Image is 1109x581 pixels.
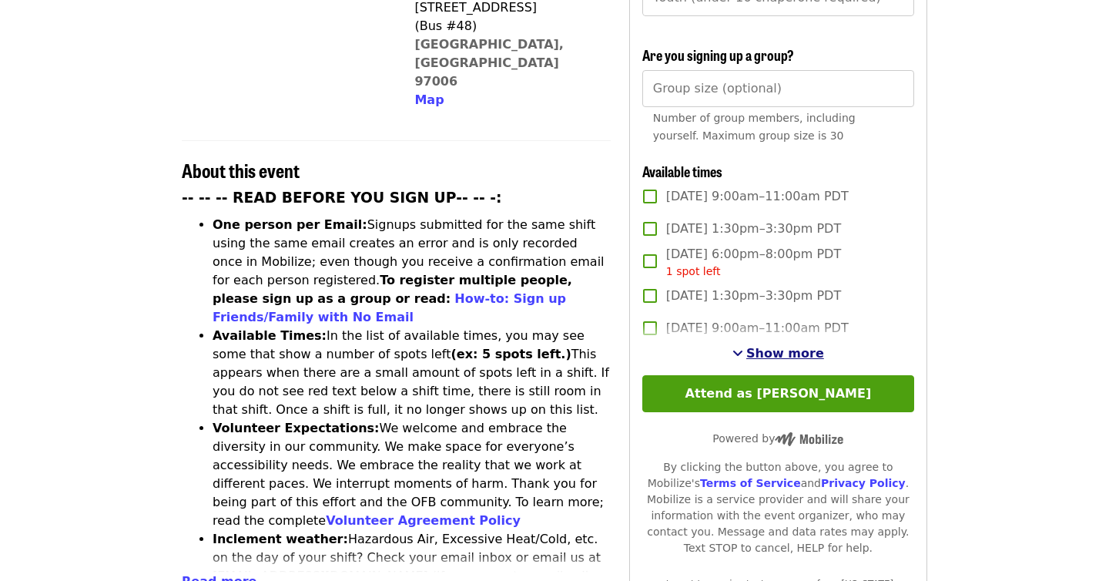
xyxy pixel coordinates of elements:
a: Terms of Service [700,477,801,489]
div: By clicking the button above, you agree to Mobilize's and . Mobilize is a service provider and wi... [642,459,914,556]
a: Privacy Policy [821,477,906,489]
strong: Volunteer Expectations: [213,421,380,435]
span: Available times [642,161,722,181]
span: Map [414,92,444,107]
span: Show more [746,346,824,361]
span: [DATE] 9:00am–11:00am PDT [666,187,849,206]
span: [DATE] 1:30pm–3:30pm PDT [666,220,841,238]
span: [DATE] 6:00pm–8:00pm PDT [666,245,841,280]
span: 1 spot left [666,265,721,277]
img: Powered by Mobilize [775,432,843,446]
li: Signups submitted for the same shift using the same email creates an error and is only recorded o... [213,216,611,327]
strong: One person per Email: [213,217,367,232]
strong: -- -- -- READ BEFORE YOU SIGN UP-- -- -: [182,190,502,206]
div: (Bus #48) [414,17,598,35]
a: How-to: Sign up Friends/Family with No Email [213,291,566,324]
button: See more timeslots [732,344,824,363]
span: [DATE] 1:30pm–3:30pm PDT [666,287,841,305]
input: [object Object] [642,70,914,107]
span: About this event [182,156,300,183]
a: [GEOGRAPHIC_DATA], [GEOGRAPHIC_DATA] 97006 [414,37,564,89]
span: Number of group members, including yourself. Maximum group size is 30 [653,112,856,142]
strong: Inclement weather: [213,532,348,546]
a: Volunteer Agreement Policy [326,513,521,528]
span: Powered by [712,432,843,445]
strong: Available Times: [213,328,327,343]
strong: (ex: 5 spots left.) [451,347,571,361]
span: Are you signing up a group? [642,45,794,65]
strong: To register multiple people, please sign up as a group or read: [213,273,572,306]
li: In the list of available times, you may see some that show a number of spots left This appears wh... [213,327,611,419]
button: Attend as [PERSON_NAME] [642,375,914,412]
span: [DATE] 9:00am–11:00am PDT [666,319,849,338]
button: Map [414,91,444,109]
li: We welcome and embrace the diversity in our community. We make space for everyone’s accessibility... [213,419,611,530]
